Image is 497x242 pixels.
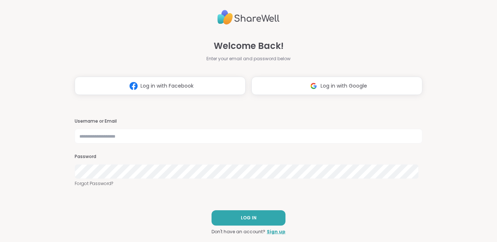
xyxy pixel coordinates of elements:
[75,154,423,160] h3: Password
[321,82,367,90] span: Log in with Google
[214,39,284,53] span: Welcome Back!
[75,77,246,95] button: Log in with Facebook
[307,79,321,93] img: ShareWell Logomark
[251,77,422,95] button: Log in with Google
[75,180,423,187] a: Forgot Password?
[217,7,280,28] img: ShareWell Logo
[141,82,194,90] span: Log in with Facebook
[241,215,257,221] span: LOG IN
[212,210,285,226] button: LOG IN
[267,228,285,235] a: Sign up
[206,55,291,62] span: Enter your email and password below
[212,228,265,235] span: Don't have an account?
[75,118,423,124] h3: Username or Email
[127,79,141,93] img: ShareWell Logomark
